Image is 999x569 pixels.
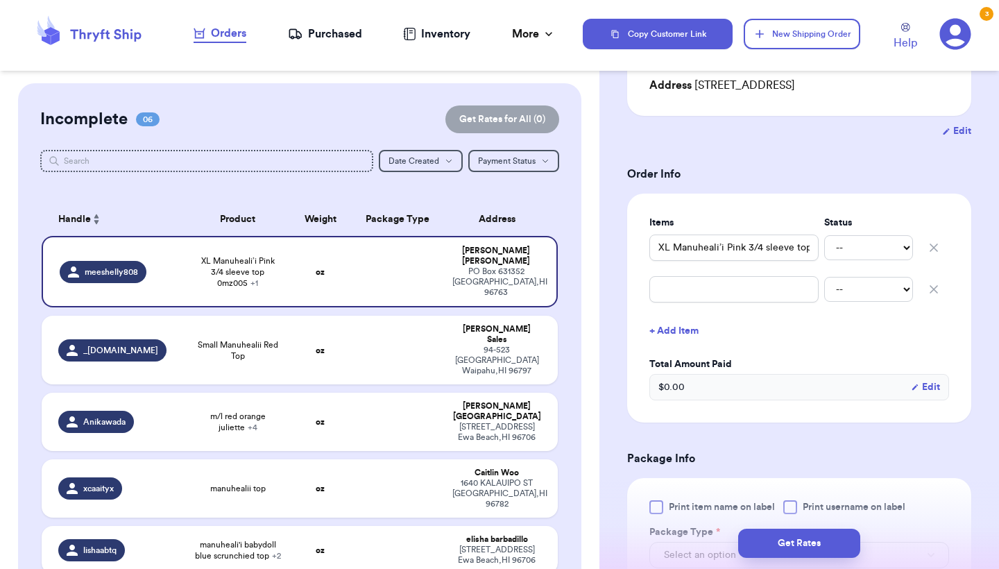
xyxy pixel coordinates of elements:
span: Print item name on label [669,500,775,514]
span: manuheali'i babydoll blue scrunchied top [194,539,281,561]
div: [STREET_ADDRESS] Ewa Beach , HI 96706 [452,545,541,566]
div: PO Box 631352 [GEOGRAPHIC_DATA] , HI 96763 [452,266,540,298]
button: Edit [942,124,971,138]
button: Payment Status [468,150,559,172]
div: 1640 KALAUIPO ST [GEOGRAPHIC_DATA] , HI 96782 [452,478,541,509]
button: Get Rates [738,529,860,558]
div: Orders [194,25,246,42]
span: + 1 [250,279,258,287]
button: + Add Item [644,316,955,346]
strong: oz [316,418,325,426]
th: Package Type [351,203,444,236]
button: Date Created [379,150,463,172]
button: Sort ascending [91,211,102,228]
span: _[DOMAIN_NAME] [83,345,158,356]
div: [PERSON_NAME] [PERSON_NAME] [452,246,540,266]
span: m/l red orange juliette [194,411,281,433]
div: elisha barbadillo [452,534,541,545]
span: xcaaityx [83,483,114,494]
span: $ 0.00 [658,380,685,394]
div: [STREET_ADDRESS] [649,77,949,94]
strong: oz [316,268,325,276]
span: Payment Status [478,157,536,165]
div: 94-523 [GEOGRAPHIC_DATA] Waipahu , HI 96797 [452,345,541,376]
a: Help [894,23,917,51]
button: New Shipping Order [744,19,860,49]
strong: oz [316,346,325,355]
span: Address [649,80,692,91]
span: Help [894,35,917,51]
span: meeshelly808 [85,266,138,278]
span: Anikawada [83,416,126,427]
span: Small Manuhealii Red Top [194,339,281,362]
span: + 2 [272,552,281,560]
div: [STREET_ADDRESS] Ewa Beach , HI 96706 [452,422,541,443]
span: + 4 [248,423,257,432]
span: Print username on label [803,500,905,514]
strong: oz [316,546,325,554]
th: Product [186,203,289,236]
span: lishaabtq [83,545,117,556]
span: 06 [136,112,160,126]
div: Caitlin Woo [452,468,541,478]
th: Weight [289,203,351,236]
span: Date Created [388,157,439,165]
a: Orders [194,25,246,43]
label: Items [649,216,819,230]
a: Inventory [403,26,470,42]
span: Handle [58,212,91,227]
h2: Incomplete [40,108,128,130]
input: Search [40,150,373,172]
strong: oz [316,484,325,493]
div: [PERSON_NAME] [GEOGRAPHIC_DATA] [452,401,541,422]
h3: Order Info [627,166,971,182]
div: 3 [980,7,993,21]
th: Address [444,203,558,236]
button: Edit [911,380,940,394]
label: Status [824,216,913,230]
span: manuhealii top [210,483,266,494]
a: 3 [939,18,971,50]
label: Total Amount Paid [649,357,949,371]
span: XL Manuheali’i Pink 3/4 sleeve top 0mz005 [194,255,281,289]
button: Get Rates for All (0) [445,105,559,133]
div: [PERSON_NAME] Sales [452,324,541,345]
button: Copy Customer Link [583,19,733,49]
h3: Package Info [627,450,971,467]
div: More [512,26,556,42]
a: Purchased [288,26,362,42]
